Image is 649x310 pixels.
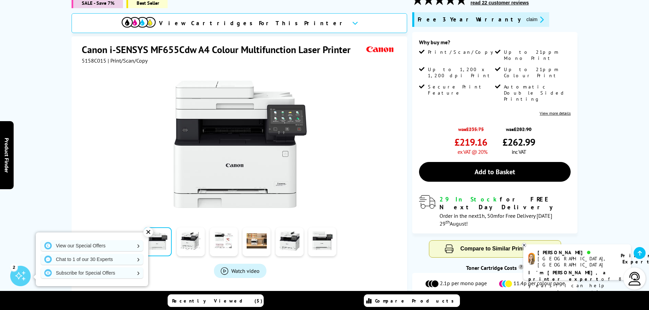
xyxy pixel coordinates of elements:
div: [GEOGRAPHIC_DATA], [GEOGRAPHIC_DATA] [538,256,612,268]
sup: th [446,219,450,225]
div: modal_delivery [419,195,571,227]
a: Chat to 1 of our 30 Experts [41,254,143,265]
div: [PERSON_NAME] [538,249,612,256]
img: user-headset-light.svg [628,272,642,285]
span: Compare Products [375,298,458,304]
div: ✕ [143,227,153,237]
div: 2 [10,263,18,271]
span: Print/Scan/Copy [428,49,498,55]
span: Free 3 Year Warranty [418,16,521,23]
span: View Cartridges For This Printer [159,19,346,27]
img: Canon i-SENSYS MF655Cdw [173,78,307,211]
span: Up to 1,200 x 1,200 dpi Print [428,66,493,79]
span: Watch video [231,267,260,274]
b: I'm [PERSON_NAME], a printer expert [528,270,608,282]
img: cmyk-icon.svg [122,17,156,28]
span: was [503,123,535,132]
span: ex VAT @ 20% [458,148,487,155]
strike: £282.90 [514,126,531,132]
button: promo-description [524,16,546,23]
a: View our Special Offers [41,240,143,251]
button: Compare to Similar Printers [429,241,561,257]
span: 5158C015 [82,57,106,64]
span: Recently Viewed (5) [172,298,263,304]
span: Secure Print Feature [428,84,493,96]
span: Product Finder [3,137,10,173]
span: 2.1p per mono page [440,280,487,288]
div: Toner Cartridge Costs [412,264,577,271]
span: £219.16 [454,136,487,148]
span: was [454,123,487,132]
a: Recently Viewed (5) [168,294,264,307]
span: | Print/Scan/Copy [108,57,148,64]
span: Up to 21ppm Colour Print [504,66,569,79]
sup: Cost per page [519,264,524,270]
a: View more details [540,111,571,116]
div: Why buy me? [419,39,571,49]
a: Subscribe for Special Offers [41,267,143,278]
span: 11.4p per colour page [513,280,565,288]
span: Compare to Similar Printers [460,246,532,251]
span: Order in the next for Free Delivery [DATE] 29 August! [439,212,552,227]
a: Compare Products [364,294,460,307]
div: for FREE Next Day Delivery [439,195,571,211]
span: 29 In Stock [439,195,500,203]
img: amy-livechat.png [528,253,535,265]
a: Product_All_Videos [214,264,266,278]
span: £262.99 [503,136,535,148]
h1: Canon i-SENSYS MF655Cdw A4 Colour Multifunction Laser Printer [82,43,357,56]
span: 1h, 50m [479,212,498,219]
a: Add to Basket [419,162,571,182]
span: Up to 21ppm Mono Print [504,49,569,61]
span: inc VAT [512,148,526,155]
img: Canon [365,43,396,56]
span: Automatic Double Sided Printing [504,84,569,102]
p: of 8 years! I can help you choose the right product [528,270,626,302]
strike: £235.75 [466,126,484,132]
